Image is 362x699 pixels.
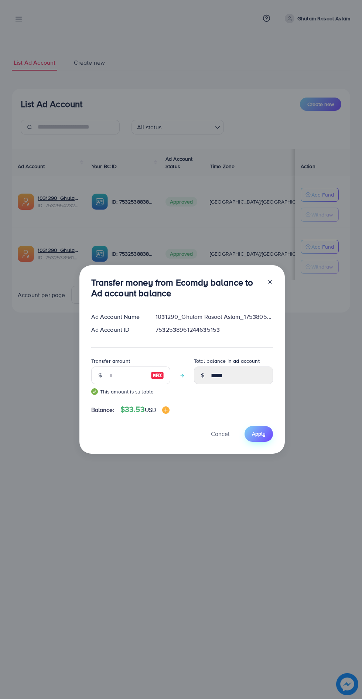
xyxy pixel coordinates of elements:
span: Balance: [91,406,115,414]
div: 1031290_Ghulam Rasool Aslam_1753805901568 [150,313,279,321]
div: Ad Account ID [85,325,150,334]
h3: Transfer money from Ecomdy balance to Ad account balance [91,277,261,299]
label: Total balance in ad account [194,357,260,365]
button: Apply [245,426,273,442]
span: USD [145,406,156,414]
span: Cancel [211,430,229,438]
button: Cancel [202,426,239,442]
small: This amount is suitable [91,388,170,395]
img: guide [91,388,98,395]
span: Apply [252,430,266,437]
div: Ad Account Name [85,313,150,321]
img: image [151,371,164,380]
label: Transfer amount [91,357,130,365]
div: 7532538961244635153 [150,325,279,334]
img: image [162,406,170,414]
h4: $33.53 [120,405,170,414]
